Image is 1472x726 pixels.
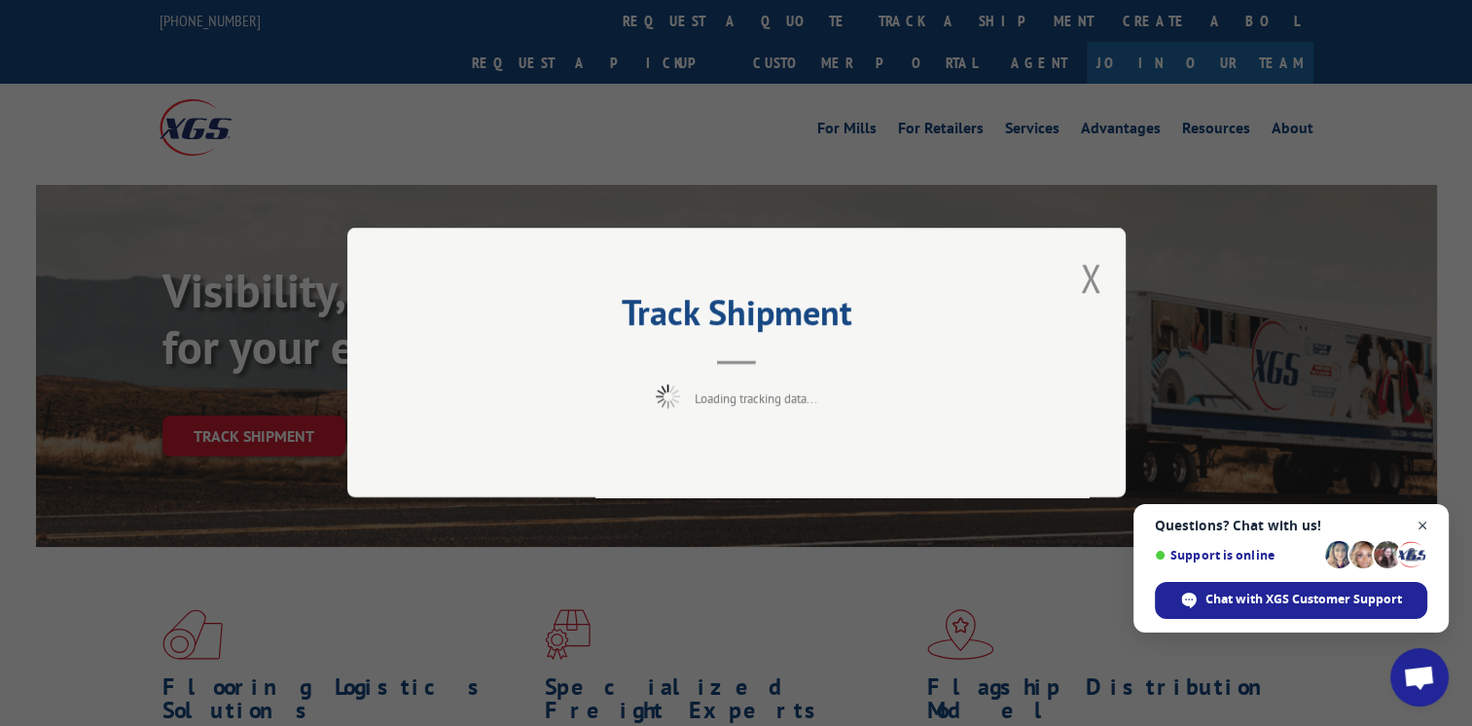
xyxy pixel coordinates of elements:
span: Questions? Chat with us! [1155,518,1427,533]
button: Close modal [1080,252,1101,304]
span: Close chat [1411,514,1435,538]
span: Support is online [1155,548,1318,563]
img: xgs-loading [656,385,680,410]
span: Loading tracking data... [695,391,817,408]
h2: Track Shipment [445,299,1028,336]
span: Chat with XGS Customer Support [1205,591,1402,608]
div: Chat with XGS Customer Support [1155,582,1427,619]
div: Open chat [1390,648,1449,707]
